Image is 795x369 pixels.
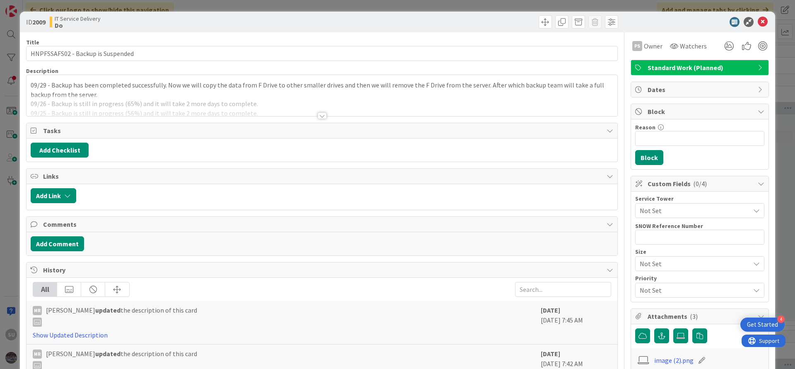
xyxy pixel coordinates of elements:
[635,222,703,230] label: SNOW Reference Number
[680,41,707,51] span: Watchers
[26,67,58,75] span: Description
[32,18,46,26] b: 2009
[31,143,89,158] button: Add Checklist
[635,249,764,255] div: Size
[648,311,754,321] span: Attachments
[33,350,42,359] div: MR
[26,17,46,27] span: ID
[515,282,611,297] input: Search...
[31,188,76,203] button: Add Link
[690,312,698,320] span: ( 3 )
[635,275,764,281] div: Priority
[33,306,42,315] div: MR
[95,350,120,358] b: updated
[777,316,785,323] div: 4
[33,282,57,296] div: All
[541,306,560,314] b: [DATE]
[648,107,754,117] span: Block
[648,179,754,189] span: Custom Fields
[640,206,750,216] span: Not Set
[693,180,707,188] span: ( 0/4 )
[31,236,84,251] button: Add Comment
[635,124,655,131] label: Reason
[635,196,764,201] div: Service Tower
[43,219,602,229] span: Comments
[46,305,197,327] span: [PERSON_NAME] the description of this card
[640,258,746,269] span: Not Set
[33,331,108,339] a: Show Updated Description
[747,320,778,329] div: Get Started
[632,41,642,51] div: PS
[55,15,101,22] span: IT Service Delivery
[43,126,602,136] span: Tasks
[26,39,39,46] label: Title
[644,41,662,51] span: Owner
[95,306,120,314] b: updated
[640,284,746,296] span: Not Set
[648,85,754,95] span: Dates
[17,1,38,11] span: Support
[43,171,602,181] span: Links
[55,22,101,29] b: Do
[31,80,613,99] p: 09/29 - Backup has been completed successfully. Now we will copy the data from F Drive to other s...
[541,350,560,358] b: [DATE]
[541,305,611,340] div: [DATE] 7:45 AM
[648,63,754,73] span: Standard Work (Planned)
[635,150,663,165] button: Block
[740,318,785,332] div: Open Get Started checklist, remaining modules: 4
[43,265,602,275] span: History
[654,355,694,365] a: image (2).png
[26,46,618,61] input: type card name here...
